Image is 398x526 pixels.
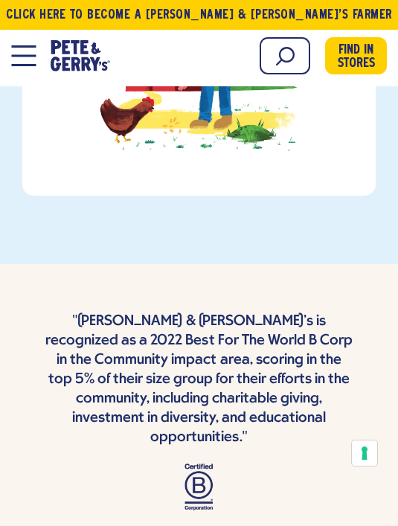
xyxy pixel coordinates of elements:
[11,45,36,66] button: Open Mobile Menu Modal Dialog
[325,37,387,74] a: Find in Stores
[45,312,353,448] p: "[PERSON_NAME] & [PERSON_NAME]'s is recognized as a 2022 Best For The World B Corp in the Communi...
[132,464,267,511] a: B Corporations 2022 List of B Corps that are best for the world.
[260,37,310,74] input: Search
[338,44,375,71] span: Find in Stores
[352,440,377,466] button: Your consent preferences for tracking technologies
